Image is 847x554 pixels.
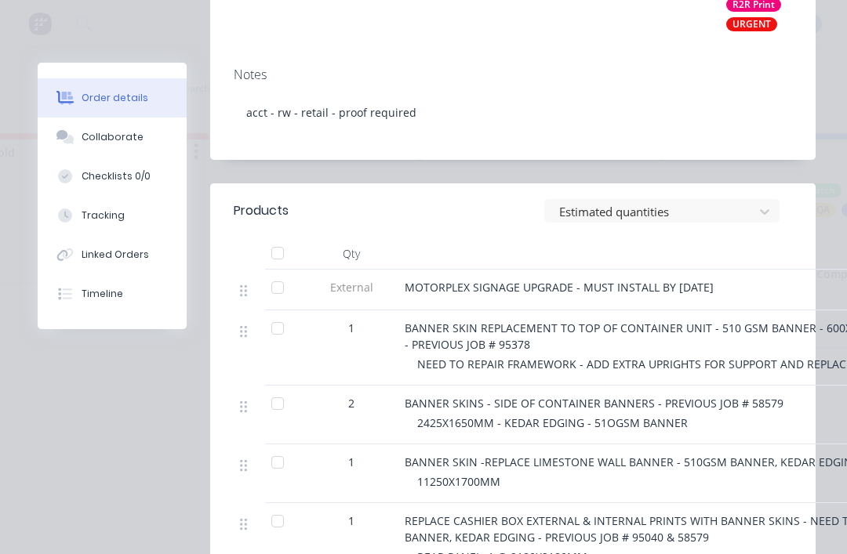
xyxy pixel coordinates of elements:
div: Linked Orders [82,248,149,262]
button: Timeline [38,274,187,313]
div: Order details [82,91,148,105]
button: Tracking [38,196,187,235]
div: Qty [304,238,398,270]
div: Notes [234,67,792,82]
span: 1 [348,320,354,336]
div: Collaborate [82,130,144,144]
span: 2425X1650MM - KEDAR EDGING - 51OGSM BANNER [417,415,688,430]
span: MOTORPLEX SIGNAGE UPGRADE - MUST INSTALL BY [DATE] [405,280,714,295]
div: URGENT [726,17,777,31]
button: Checklists 0/0 [38,157,187,196]
div: Tracking [82,208,125,223]
span: External [311,279,392,295]
button: Order details [38,78,187,118]
button: Collaborate [38,118,187,157]
span: 11250X1700MM [417,474,500,489]
div: Products [234,201,289,220]
span: 1 [348,512,354,529]
div: Checklists 0/0 [82,169,151,183]
div: Timeline [82,287,123,301]
button: Linked Orders [38,235,187,274]
span: 2 [348,395,354,411]
div: acct - rw - retail - proof required [234,89,792,136]
span: BANNER SKINS - SIDE OF CONTAINER BANNERS - PREVIOUS JOB # 58579 [405,396,783,411]
span: 1 [348,454,354,470]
